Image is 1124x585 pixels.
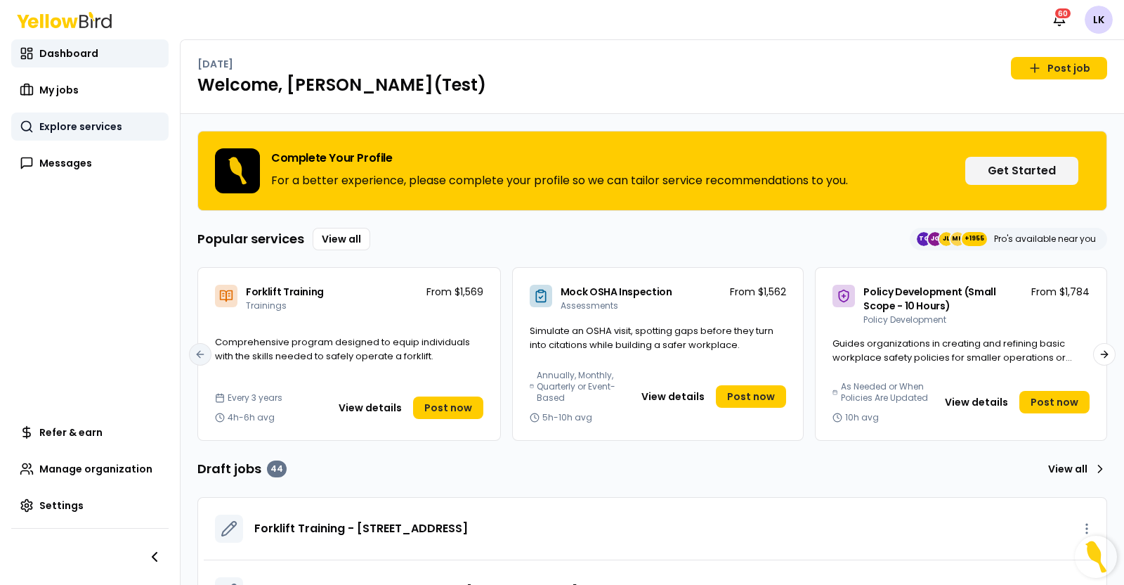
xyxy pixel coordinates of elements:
[561,300,618,311] span: Assessments
[271,153,848,164] h3: Complete Your Profile
[246,300,287,311] span: Trainings
[716,385,786,408] a: Post now
[11,418,169,446] a: Refer & earn
[928,232,942,246] span: JG
[863,285,995,313] span: Policy Development (Small Scope - 10 Hours)
[561,285,672,299] span: Mock OSHA Inspection
[39,499,84,513] span: Settings
[228,412,275,423] span: 4h-6h avg
[727,390,775,404] span: Post now
[271,172,848,189] p: For a better experience, please complete your profile so we can tailor service recommendations to...
[1054,7,1072,20] div: 60
[39,46,98,60] span: Dashboard
[965,232,984,246] span: +1955
[863,314,946,326] span: Policy Development
[11,76,169,104] a: My jobs
[267,461,287,477] div: 44
[832,337,1072,378] span: Guides organizations in creating and refining basic workplace safety policies for smaller operati...
[39,425,103,439] span: Refer & earn
[1031,395,1078,409] span: Post now
[994,233,1096,245] p: Pro's available near you
[1011,57,1107,79] a: Post job
[246,285,324,299] span: Forklift Training
[1085,6,1113,34] span: LK
[1031,285,1090,299] p: From $1,784
[730,285,786,299] p: From $1,562
[841,381,931,404] span: As Needed or When Policies Are Updated
[197,74,1107,96] h1: Welcome, [PERSON_NAME](Test)
[197,131,1107,211] div: Complete Your ProfileFor a better experience, please complete your profile so we can tailor servi...
[11,112,169,141] a: Explore services
[11,455,169,483] a: Manage organization
[413,397,483,419] a: Post now
[197,57,233,71] p: [DATE]
[633,385,713,408] button: View details
[936,391,1017,413] button: View details
[11,149,169,177] a: Messages
[965,157,1078,185] button: Get Started
[228,392,282,404] span: Every 3 years
[39,462,152,476] span: Manage organization
[1075,536,1117,578] button: Open Resource Center
[530,324,773,352] span: Simulate an OSHA visit, spotting gaps before they turn into citations while building a safer work...
[1043,458,1107,480] a: View all
[845,412,879,423] span: 10h avg
[330,397,410,419] button: View details
[950,232,965,246] span: MH
[917,232,931,246] span: TC
[1019,391,1090,413] a: Post now
[254,520,468,537] a: Forklift Training - [STREET_ADDRESS]
[537,370,627,404] span: Annually, Monthly, Quarterly or Event-Based
[11,491,169,520] a: Settings
[542,412,592,423] span: 5h-10h avg
[424,401,472,415] span: Post now
[426,285,483,299] p: From $1,569
[215,335,470,363] span: Comprehensive program designed to equip individuals with the skills needed to safely operate a fo...
[39,156,92,170] span: Messages
[39,120,122,134] span: Explore services
[11,39,169,67] a: Dashboard
[1045,6,1073,34] button: 60
[313,228,370,250] a: View all
[197,229,304,249] h3: Popular services
[39,83,79,97] span: My jobs
[939,232,953,246] span: JL
[197,459,287,479] h3: Draft jobs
